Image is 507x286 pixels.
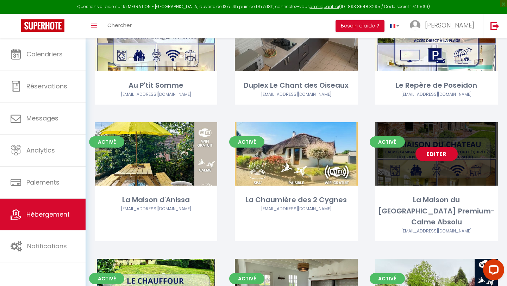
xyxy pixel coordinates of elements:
[26,114,58,123] span: Messages
[477,256,507,286] iframe: LiveChat chat widget
[135,147,177,161] a: Editer
[89,273,124,284] span: Activé
[375,91,498,98] div: Airbnb
[415,147,458,161] a: Editer
[370,136,405,148] span: Activé
[410,20,420,31] img: ...
[375,194,498,228] div: La Maison du [GEOGRAPHIC_DATA] Premium-Calme Absolu
[95,80,217,91] div: Au P'tit Somme
[26,82,67,91] span: Réservations
[27,242,67,250] span: Notifications
[275,147,317,161] a: Editer
[235,194,357,205] div: La Chaumière des 2 Cygnes
[229,273,264,284] span: Activé
[26,210,70,219] span: Hébergement
[235,80,357,91] div: Duplex Le Chant des Oiseaux
[490,21,499,30] img: logout
[95,206,217,212] div: Airbnb
[415,32,458,46] a: Editer
[95,194,217,205] div: La Maison d'Anissa
[89,136,124,148] span: Activé
[405,14,483,38] a: ... [PERSON_NAME]
[275,32,317,46] a: Editer
[375,80,498,91] div: Le Repère de Poseidon
[229,136,264,148] span: Activé
[107,21,132,29] span: Chercher
[425,21,474,30] span: [PERSON_NAME]
[26,50,63,58] span: Calendriers
[95,91,217,98] div: Airbnb
[26,146,55,155] span: Analytics
[26,178,60,187] span: Paiements
[102,14,137,38] a: Chercher
[336,20,384,32] button: Besoin d'aide ?
[370,273,405,284] span: Activé
[21,19,64,32] img: Super Booking
[135,32,177,46] a: Editer
[375,228,498,235] div: Airbnb
[235,206,357,212] div: Airbnb
[235,91,357,98] div: Airbnb
[310,4,339,10] a: en cliquant ici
